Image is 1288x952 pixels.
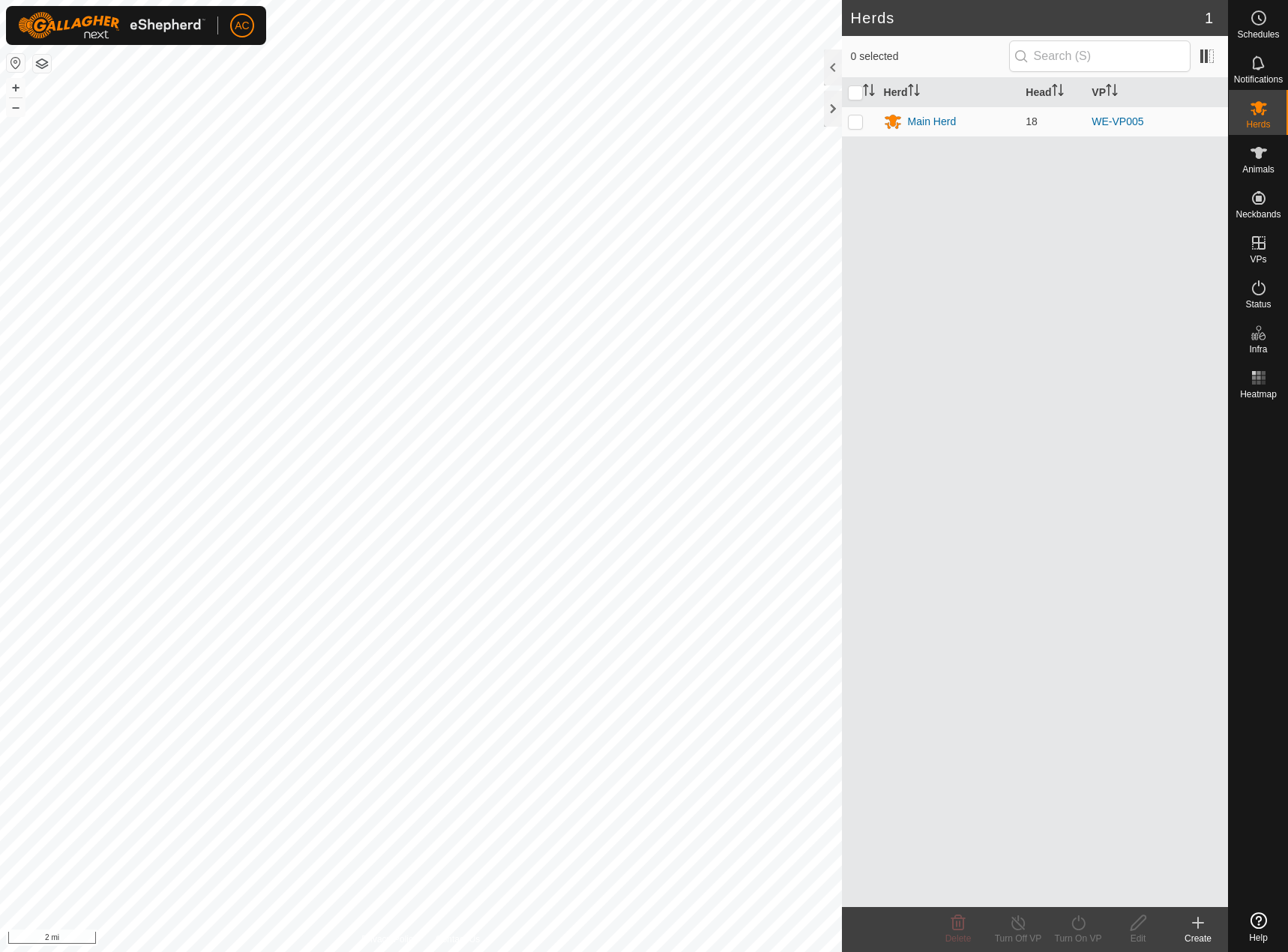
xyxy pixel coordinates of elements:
[1249,933,1268,942] span: Help
[1229,906,1288,948] a: Help
[1108,932,1168,945] div: Edit
[988,932,1048,945] div: Turn Off VP
[945,933,972,944] span: Delete
[18,12,205,39] img: Gallagher Logo
[1026,115,1038,127] span: 18
[1086,78,1228,107] th: VP
[1205,7,1213,29] span: 1
[908,114,957,130] div: Main Herd
[1246,120,1270,129] span: Herds
[7,79,25,97] button: +
[33,55,51,73] button: Map Layers
[1250,255,1266,264] span: VPs
[851,9,1205,27] h2: Herds
[1234,75,1283,84] span: Notifications
[1168,932,1228,945] div: Create
[1240,390,1277,399] span: Heatmap
[1237,30,1279,39] span: Schedules
[1245,300,1271,309] span: Status
[1236,210,1281,219] span: Neckbands
[7,54,25,72] button: Reset Map
[908,86,920,98] p-sorticon: Activate to sort
[863,86,875,98] p-sorticon: Activate to sort
[1020,78,1086,107] th: Head
[851,49,1009,64] span: 0 selected
[1106,86,1118,98] p-sorticon: Activate to sort
[436,933,480,946] a: Contact Us
[1242,165,1275,174] span: Animals
[878,78,1020,107] th: Herd
[1048,932,1108,945] div: Turn On VP
[1092,115,1143,127] a: WE-VP005
[235,18,249,34] span: AC
[361,933,418,946] a: Privacy Policy
[1249,345,1267,354] span: Infra
[7,98,25,116] button: –
[1009,40,1191,72] input: Search (S)
[1052,86,1064,98] p-sorticon: Activate to sort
